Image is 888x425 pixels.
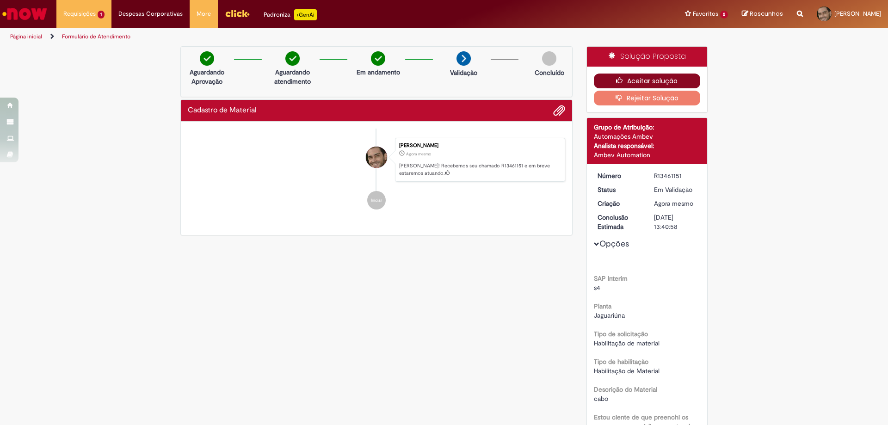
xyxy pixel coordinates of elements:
[594,302,611,310] b: Planta
[225,6,250,20] img: click_logo_yellow_360x200.png
[98,11,105,18] span: 1
[594,357,648,366] b: Tipo de habilitação
[188,138,565,182] li: Rubens Geraldo Neto
[357,68,400,77] p: Em andamento
[594,150,701,160] div: Ambev Automation
[654,199,693,208] time: 29/08/2025 09:40:50
[406,151,431,157] time: 29/08/2025 09:40:50
[200,51,214,66] img: check-circle-green.png
[594,394,608,403] span: cabo
[591,171,647,180] dt: Número
[654,199,697,208] div: 29/08/2025 09:40:50
[654,199,693,208] span: Agora mesmo
[456,51,471,66] img: arrow-next.png
[720,11,728,18] span: 2
[371,51,385,66] img: check-circle-green.png
[188,106,257,115] h2: Cadastro de Material Histórico de tíquete
[63,9,96,18] span: Requisições
[594,311,625,320] span: Jaguariúna
[654,171,697,180] div: R13461151
[594,385,657,394] b: Descrição do Material
[406,151,431,157] span: Agora mesmo
[535,68,564,77] p: Concluído
[654,213,697,231] div: [DATE] 13:40:58
[285,51,300,66] img: check-circle-green.png
[399,162,560,177] p: [PERSON_NAME]! Recebemos seu chamado R13461151 e em breve estaremos atuando.
[594,123,701,132] div: Grupo de Atribuição:
[197,9,211,18] span: More
[587,47,708,67] div: Solução Proposta
[294,9,317,20] p: +GenAi
[62,33,130,40] a: Formulário de Atendimento
[270,68,315,86] p: Aguardando atendimento
[594,132,701,141] div: Automações Ambev
[542,51,556,66] img: img-circle-grey.png
[264,9,317,20] div: Padroniza
[834,10,881,18] span: [PERSON_NAME]
[594,330,648,338] b: Tipo de solicitação
[185,68,229,86] p: Aguardando Aprovação
[594,91,701,105] button: Rejeitar Solução
[1,5,49,23] img: ServiceNow
[591,199,647,208] dt: Criação
[7,28,585,45] ul: Trilhas de página
[594,274,628,283] b: SAP Interim
[188,129,565,219] ul: Histórico de tíquete
[10,33,42,40] a: Página inicial
[594,367,660,375] span: Habilitação de Material
[450,68,477,77] p: Validação
[553,105,565,117] button: Adicionar anexos
[591,213,647,231] dt: Conclusão Estimada
[742,10,783,18] a: Rascunhos
[594,339,660,347] span: Habilitação de material
[750,9,783,18] span: Rascunhos
[591,185,647,194] dt: Status
[654,185,697,194] div: Em Validação
[594,74,701,88] button: Aceitar solução
[693,9,718,18] span: Favoritos
[366,147,387,168] div: Rubens Geraldo Neto
[594,141,701,150] div: Analista responsável:
[118,9,183,18] span: Despesas Corporativas
[399,143,560,148] div: [PERSON_NAME]
[594,283,600,292] span: s4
